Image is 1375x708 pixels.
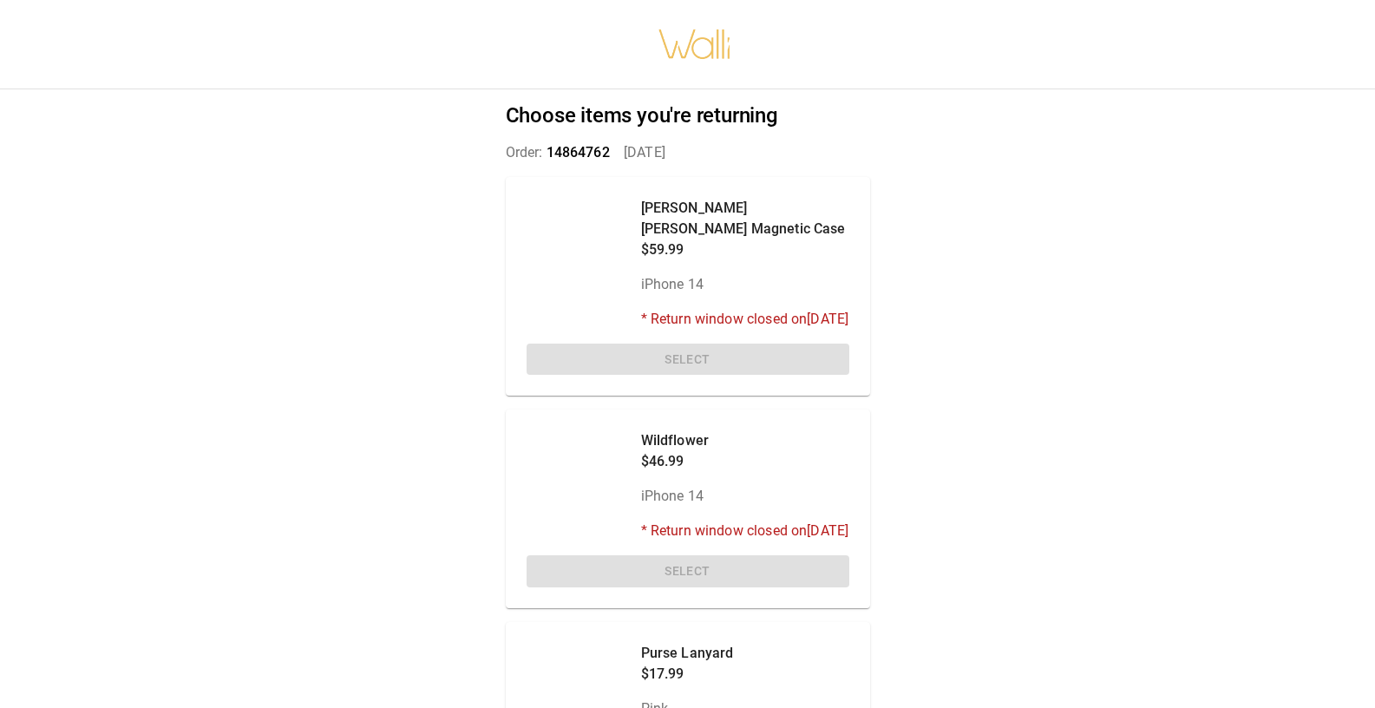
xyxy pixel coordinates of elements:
p: Order: [DATE] [506,142,870,163]
p: $17.99 [641,664,849,685]
h2: Choose items you're returning [506,103,870,128]
span: 14864762 [547,144,610,161]
p: $46.99 [641,451,849,472]
p: Wildflower [641,430,849,451]
p: $59.99 [641,239,849,260]
p: iPhone 14 [641,486,849,507]
p: Purse Lanyard [641,643,849,664]
p: [PERSON_NAME] [PERSON_NAME] Magnetic Case [641,198,849,239]
p: iPhone 14 [641,274,849,295]
p: * Return window closed on [DATE] [641,309,849,330]
img: walli-inc.myshopify.com [658,7,732,82]
p: * Return window closed on [DATE] [641,521,849,541]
